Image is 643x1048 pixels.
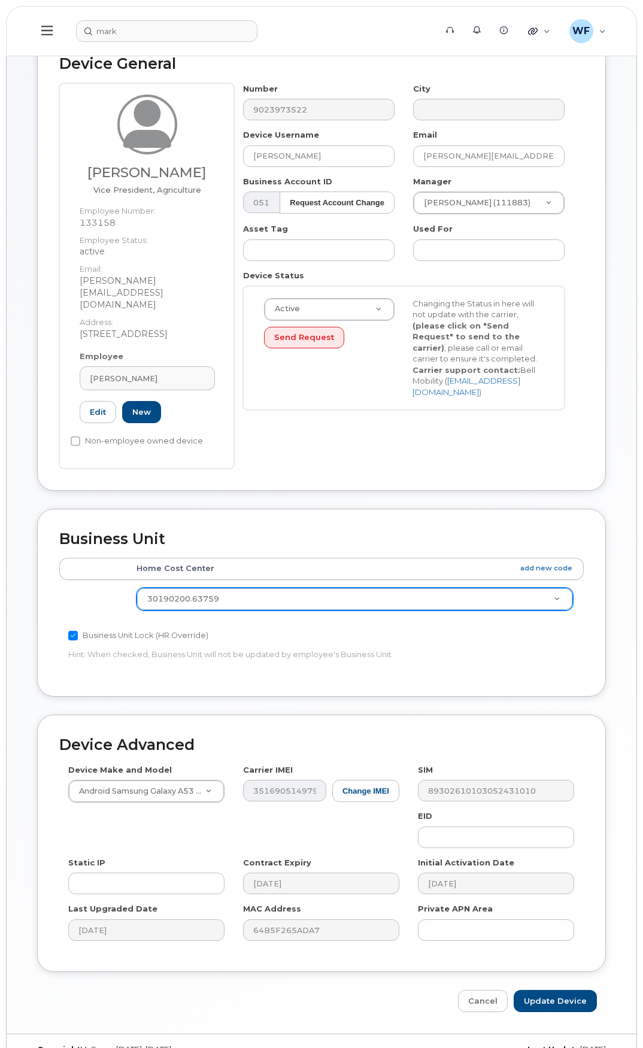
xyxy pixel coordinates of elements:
[80,328,215,340] dd: [STREET_ADDRESS]
[80,245,215,257] dd: active
[243,764,293,776] label: Carrier IMEI
[243,223,288,235] label: Asset Tag
[59,531,584,548] h2: Business Unit
[268,303,300,314] span: Active
[80,401,116,423] a: Edit
[68,764,172,776] label: Device Make and Model
[243,903,301,915] label: MAC Address
[80,217,215,229] dd: 133158
[122,401,161,423] a: New
[413,223,453,235] label: Used For
[418,764,433,776] label: SIM
[76,20,257,42] input: Find something...
[68,631,78,640] input: Business Unit Lock (HR Override)
[458,990,508,1012] a: Cancel
[572,24,590,38] span: WF
[80,311,215,328] dt: Address:
[413,321,520,353] strong: (please click on "Send Request" to send to the carrier)
[417,198,530,208] span: [PERSON_NAME] (111883)
[414,192,564,214] a: [PERSON_NAME] (111883)
[418,857,514,868] label: Initial Activation Date
[413,176,451,187] label: Manager
[68,649,399,660] p: Hint: When checked, Business Unit will not be updated by employee's Business Unit
[71,434,203,448] label: Non-employee owned device
[290,198,384,207] strong: Request Account Change
[514,990,597,1012] input: Update Device
[80,165,215,180] h3: [PERSON_NAME]
[413,365,520,375] strong: Carrier support contact:
[68,628,208,643] label: Business Unit Lock (HR Override)
[520,563,572,573] a: add new code
[243,176,332,187] label: Business Account ID
[69,780,224,802] a: Android Samsung Galaxy A53 5G
[80,199,215,217] dt: Employee Number:
[561,19,614,43] div: William Feaver
[80,257,215,275] dt: Email:
[280,192,395,214] button: Request Account Change
[520,19,559,43] div: Quicklinks
[80,275,215,311] dd: [PERSON_NAME][EMAIL_ADDRESS][DOMAIN_NAME]
[80,366,215,390] a: [PERSON_NAME]
[243,857,311,868] label: Contract Expiry
[264,327,344,349] button: Send Request
[413,129,437,141] label: Email
[413,83,430,95] label: City
[243,83,278,95] label: Number
[59,737,584,754] h2: Device Advanced
[90,373,157,384] span: [PERSON_NAME]
[126,558,584,579] th: Home Cost Center
[147,594,219,603] span: 30190200.63759
[80,351,123,362] label: Employee
[243,270,304,281] label: Device Status
[413,376,520,397] a: [EMAIL_ADDRESS][DOMAIN_NAME]
[80,229,215,246] dt: Employee Status:
[71,436,80,446] input: Non-employee owned device
[418,903,493,915] label: Private APN Area
[137,588,572,610] a: 30190200.63759
[332,780,399,802] button: Change IMEI
[418,810,432,822] label: EID
[93,185,201,195] span: Job title
[72,786,205,797] span: Android Samsung Galaxy A53 5G
[404,298,552,398] div: Changing the Status in here will not update with the carrier, , please call or email carrier to e...
[243,129,319,141] label: Device Username
[265,299,394,320] a: Active
[68,903,157,915] label: Last Upgraded Date
[59,56,584,72] h2: Device General
[68,857,105,868] label: Static IP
